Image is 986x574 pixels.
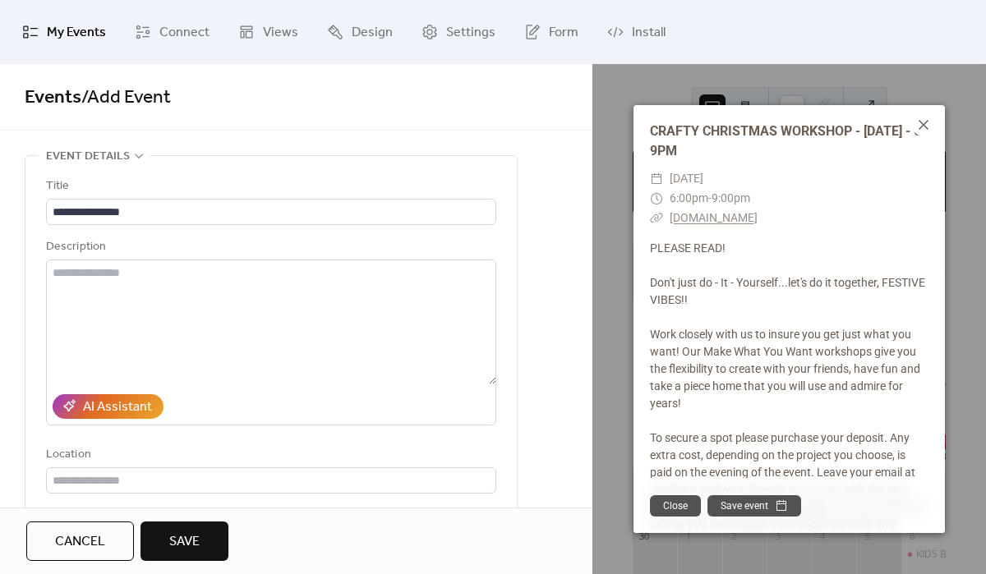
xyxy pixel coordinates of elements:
[46,237,493,257] div: Description
[650,209,663,228] div: ​
[707,495,801,517] button: Save event
[352,20,393,46] span: Design
[263,20,298,46] span: Views
[122,7,222,57] a: Connect
[46,445,493,465] div: Location
[549,20,578,46] span: Form
[66,507,169,526] span: Link to Google Maps
[81,80,171,116] span: / Add Event
[670,211,758,224] a: [DOMAIN_NAME]
[650,123,926,158] a: CRAFTY CHRISTMAS WORKSHOP - [DATE] - 6-9PM
[712,191,750,204] span: 9:00pm
[141,521,228,561] button: Save
[650,189,663,209] div: ​
[512,7,591,57] a: Form
[670,169,703,189] span: [DATE]
[10,7,118,57] a: My Events
[25,80,81,116] a: Events
[226,7,311,57] a: Views
[53,394,164,419] button: AI Assistant
[26,521,134,561] button: Cancel
[83,397,152,417] div: AI Assistant
[46,177,493,196] div: Title
[650,169,663,189] div: ​
[315,7,405,57] a: Design
[169,532,200,552] span: Save
[409,7,508,57] a: Settings
[632,20,666,46] span: Install
[446,20,495,46] span: Settings
[708,191,712,204] span: -
[670,191,708,204] span: 6:00pm
[595,7,678,57] a: Install
[650,495,701,517] button: Close
[46,147,130,167] span: Event details
[47,20,106,46] span: My Events
[55,532,105,552] span: Cancel
[159,20,210,46] span: Connect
